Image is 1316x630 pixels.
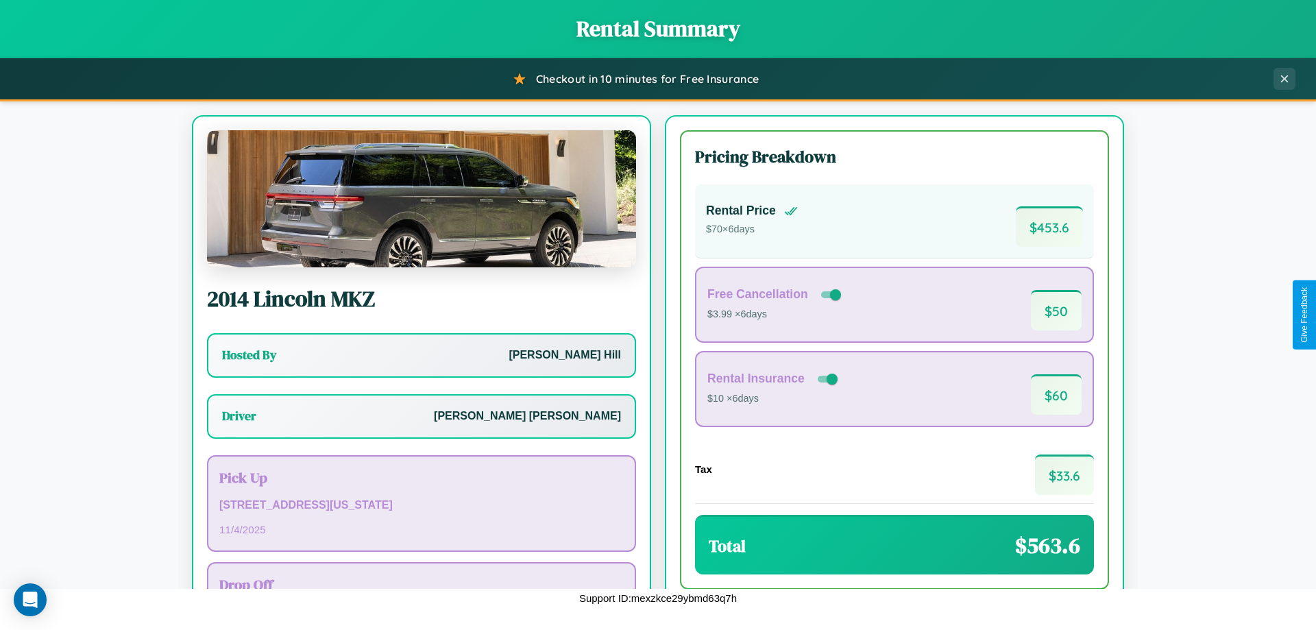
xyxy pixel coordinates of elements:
[14,14,1302,44] h1: Rental Summary
[1031,290,1082,330] span: $ 50
[695,463,712,475] h4: Tax
[219,520,624,539] p: 11 / 4 / 2025
[536,72,759,86] span: Checkout in 10 minutes for Free Insurance
[707,287,808,302] h4: Free Cancellation
[1031,374,1082,415] span: $ 60
[707,372,805,386] h4: Rental Insurance
[207,284,636,314] h2: 2014 Lincoln MKZ
[222,347,276,363] h3: Hosted By
[219,496,624,516] p: [STREET_ADDRESS][US_STATE]
[579,589,737,607] p: Support ID: mexzkce29ybmd63q7h
[207,130,636,267] img: Lincoln MKZ
[709,535,746,557] h3: Total
[14,583,47,616] div: Open Intercom Messenger
[1300,287,1309,343] div: Give Feedback
[707,390,840,408] p: $10 × 6 days
[219,574,624,594] h3: Drop Off
[1016,206,1083,247] span: $ 453.6
[695,145,1094,168] h3: Pricing Breakdown
[509,346,621,365] p: [PERSON_NAME] Hill
[707,306,844,324] p: $3.99 × 6 days
[1015,531,1080,561] span: $ 563.6
[219,468,624,487] h3: Pick Up
[706,204,776,218] h4: Rental Price
[222,408,256,424] h3: Driver
[706,221,798,239] p: $ 70 × 6 days
[434,407,621,426] p: [PERSON_NAME] [PERSON_NAME]
[1035,455,1094,495] span: $ 33.6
